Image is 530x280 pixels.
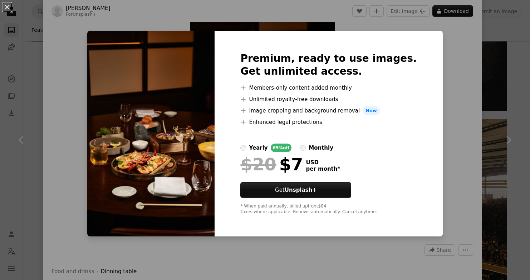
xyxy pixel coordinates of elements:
[240,155,276,174] span: $20
[271,144,292,152] div: 65% off
[240,52,417,78] h2: Premium, ready to use images. Get unlimited access.
[240,204,417,215] div: * When paid annually, billed upfront $84 Taxes where applicable. Renews automatically. Cancel any...
[309,144,333,152] div: monthly
[87,31,215,236] img: premium_photo-1755705514860-231aa0a180e5
[306,159,340,166] span: USD
[300,145,306,151] input: monthly
[240,145,246,151] input: yearly65%off
[306,166,340,172] span: per month *
[285,187,317,193] strong: Unsplash+
[240,182,351,198] button: GetUnsplash+
[240,84,417,92] li: Members-only content added monthly
[240,106,417,115] li: Image cropping and background removal
[240,118,417,126] li: Enhanced legal protections
[249,144,268,152] div: yearly
[240,95,417,104] li: Unlimited royalty-free downloads
[240,155,303,174] div: $7
[363,106,380,115] span: New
